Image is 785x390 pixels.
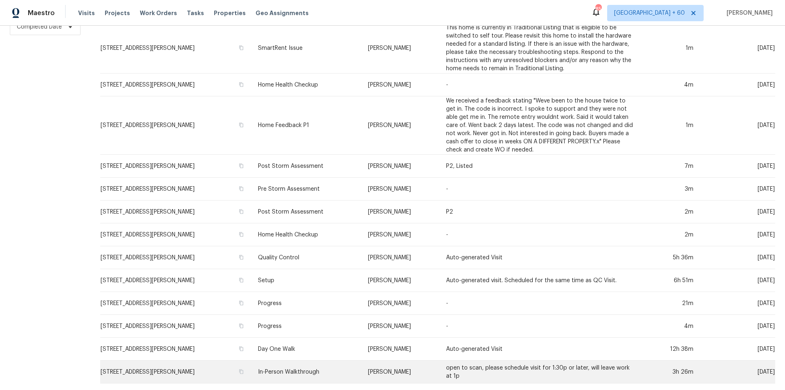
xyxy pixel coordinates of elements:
button: Copy Address [238,276,245,284]
td: [DATE] [700,292,776,315]
td: [STREET_ADDRESS][PERSON_NAME] [100,246,251,269]
td: [STREET_ADDRESS][PERSON_NAME] [100,155,251,178]
td: [PERSON_NAME] [361,315,440,338]
td: Day One Walk [251,338,361,361]
td: [PERSON_NAME] [361,338,440,361]
span: Projects [105,9,130,17]
td: [DATE] [700,178,776,201]
td: Progress [251,315,361,338]
td: Auto-generated Visit [440,246,642,269]
td: [DATE] [700,246,776,269]
span: [PERSON_NAME] [723,9,773,17]
button: Copy Address [238,44,245,51]
button: Copy Address [238,322,245,330]
td: 3h 26m [642,361,700,383]
td: [STREET_ADDRESS][PERSON_NAME] [100,269,251,292]
span: Geo Assignments [256,9,309,17]
td: [STREET_ADDRESS][PERSON_NAME] [100,292,251,315]
td: [STREET_ADDRESS][PERSON_NAME] [100,23,251,74]
td: [STREET_ADDRESS][PERSON_NAME] [100,74,251,96]
td: - [440,178,642,201]
button: Copy Address [238,231,245,238]
td: [PERSON_NAME] [361,96,440,155]
span: Completed Date [17,23,62,31]
td: 4m [642,74,700,96]
td: 6h 51m [642,269,700,292]
button: Copy Address [238,368,245,375]
td: [STREET_ADDRESS][PERSON_NAME] [100,315,251,338]
div: 859 [595,5,601,13]
td: Auto-generated Visit [440,338,642,361]
td: SmartRent Issue [251,23,361,74]
td: 4m [642,315,700,338]
td: [STREET_ADDRESS][PERSON_NAME] [100,361,251,383]
td: [PERSON_NAME] [361,223,440,246]
button: Copy Address [238,121,245,129]
td: 2m [642,201,700,223]
td: P2, Listed [440,155,642,178]
td: 12h 38m [642,338,700,361]
td: P2 [440,201,642,223]
td: [DATE] [700,201,776,223]
td: [DATE] [700,315,776,338]
td: [PERSON_NAME] [361,178,440,201]
td: Setup [251,269,361,292]
td: [PERSON_NAME] [361,23,440,74]
td: [PERSON_NAME] [361,74,440,96]
span: Maestro [28,9,55,17]
td: 21m [642,292,700,315]
span: Tasks [187,10,204,16]
span: [GEOGRAPHIC_DATA] + 60 [614,9,685,17]
td: [STREET_ADDRESS][PERSON_NAME] [100,223,251,246]
button: Copy Address [238,345,245,352]
td: 1m [642,96,700,155]
td: 2m [642,223,700,246]
span: Properties [214,9,246,17]
td: Home Feedback P1 [251,96,361,155]
td: We received a feedback stating "Weve been to the house twice to get in. The code is incorrect. I ... [440,96,642,155]
td: [PERSON_NAME] [361,201,440,223]
td: [PERSON_NAME] [361,361,440,383]
td: [PERSON_NAME] [361,155,440,178]
td: open to scan, please schedule visit for 1:30p or later, will leave work at 1p [440,361,642,383]
td: [PERSON_NAME] [361,292,440,315]
td: In-Person Walkthrough [251,361,361,383]
td: 3m [642,178,700,201]
td: - [440,292,642,315]
td: 7m [642,155,700,178]
button: Copy Address [238,162,245,169]
td: [DATE] [700,269,776,292]
td: - [440,223,642,246]
td: This home is currently in Traditional Listing that is eligible to be switched to self tour. Pleas... [440,23,642,74]
td: [PERSON_NAME] [361,246,440,269]
td: 5h 36m [642,246,700,269]
td: [STREET_ADDRESS][PERSON_NAME] [100,201,251,223]
span: Work Orders [140,9,177,17]
button: Copy Address [238,81,245,88]
td: Home Health Checkup [251,223,361,246]
td: Progress [251,292,361,315]
td: [DATE] [700,23,776,74]
td: 1m [642,23,700,74]
td: Home Health Checkup [251,74,361,96]
button: Copy Address [238,208,245,215]
td: - [440,315,642,338]
td: Pre Storm Assessment [251,178,361,201]
td: [DATE] [700,361,776,383]
span: Visits [78,9,95,17]
button: Copy Address [238,185,245,192]
td: [STREET_ADDRESS][PERSON_NAME] [100,338,251,361]
td: [DATE] [700,74,776,96]
td: Quality Control [251,246,361,269]
button: Copy Address [238,254,245,261]
td: - [440,74,642,96]
td: [DATE] [700,96,776,155]
td: Post Storm Assessment [251,201,361,223]
td: Auto-generated visit. Scheduled for the same time as QC Visit. [440,269,642,292]
td: [STREET_ADDRESS][PERSON_NAME] [100,178,251,201]
td: Post Storm Assessment [251,155,361,178]
button: Copy Address [238,299,245,307]
td: [DATE] [700,338,776,361]
td: [STREET_ADDRESS][PERSON_NAME] [100,96,251,155]
td: [DATE] [700,223,776,246]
